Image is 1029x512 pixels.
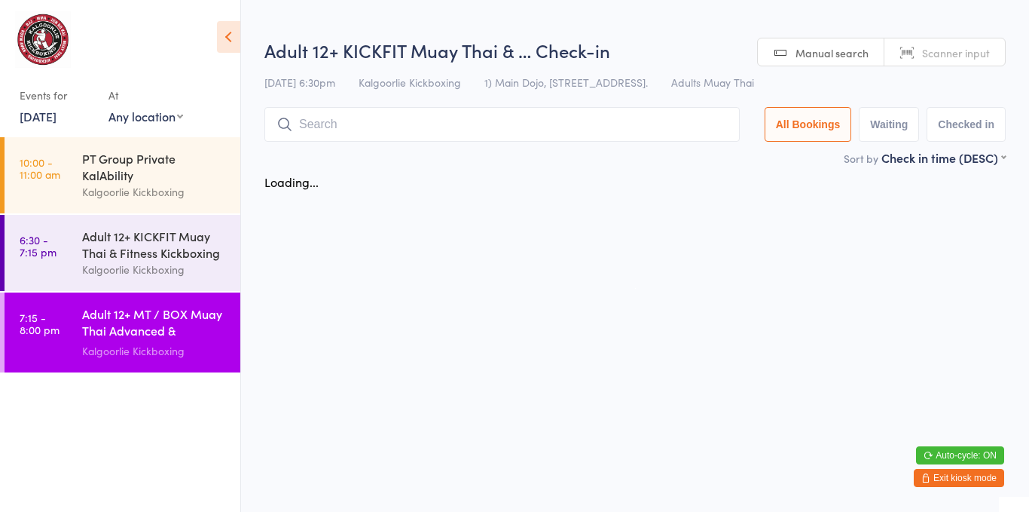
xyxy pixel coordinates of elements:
div: At [108,83,183,108]
div: Kalgoorlie Kickboxing [82,261,227,278]
h2: Adult 12+ KICKFIT Muay Thai & … Check-in [264,38,1006,63]
span: Scanner input [922,45,990,60]
button: Auto-cycle: ON [916,446,1004,464]
a: [DATE] [20,108,56,124]
label: Sort by [844,151,878,166]
a: 7:15 -8:00 pmAdult 12+ MT / BOX Muay Thai Advanced & SPARRINGKalgoorlie Kickboxing [5,293,240,373]
div: Check in time (DESC) [881,149,1006,166]
div: Kalgoorlie Kickboxing [82,342,227,360]
div: Adult 12+ MT / BOX Muay Thai Advanced & SPARRING [82,305,227,342]
div: Any location [108,108,183,124]
a: 6:30 -7:15 pmAdult 12+ KICKFIT Muay Thai & Fitness KickboxingKalgoorlie Kickboxing [5,215,240,291]
div: Kalgoorlie Kickboxing [82,183,227,201]
div: Events for [20,83,93,108]
input: Search [264,107,740,142]
span: [DATE] 6:30pm [264,75,335,90]
button: Exit kiosk mode [914,469,1004,487]
span: Adults Muay Thai [671,75,754,90]
a: 10:00 -11:00 amPT Group Private KalAbilityKalgoorlie Kickboxing [5,137,240,213]
button: All Bookings [765,107,852,142]
img: Kalgoorlie Kickboxing [15,11,71,68]
span: Kalgoorlie Kickboxing [359,75,461,90]
button: Waiting [859,107,919,142]
span: Manual search [795,45,869,60]
button: Checked in [927,107,1006,142]
time: 10:00 - 11:00 am [20,156,60,180]
div: PT Group Private KalAbility [82,150,227,183]
span: 1) Main Dojo, [STREET_ADDRESS]. [484,75,648,90]
div: Loading... [264,173,319,190]
time: 7:15 - 8:00 pm [20,311,60,336]
time: 6:30 - 7:15 pm [20,234,56,258]
div: Adult 12+ KICKFIT Muay Thai & Fitness Kickboxing [82,228,227,261]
